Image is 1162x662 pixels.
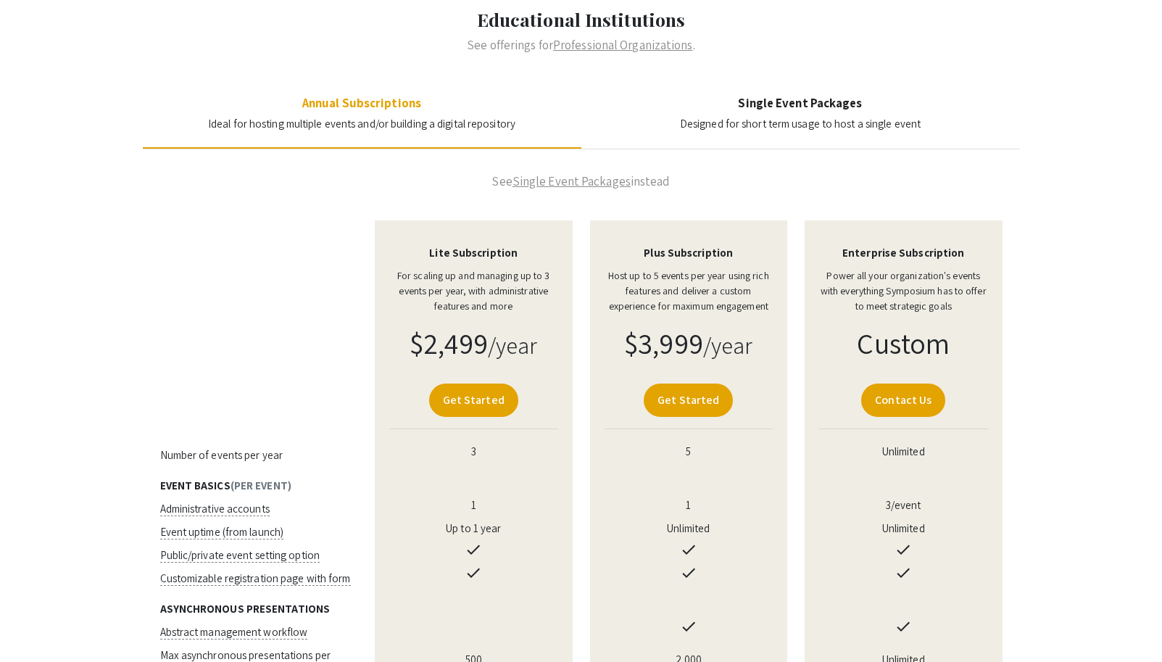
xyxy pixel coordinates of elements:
span: See offerings for . [467,37,694,53]
span: Designed for short term usage to host a single event [680,117,921,131]
a: Contact Us [861,384,945,417]
h4: Annual Subscriptions [208,96,515,110]
h4: Lite Subscription [389,247,558,260]
td: Up to 1 year [366,517,581,540]
a: Get Started [644,384,733,417]
small: /year [703,330,753,360]
span: Event uptime (from launch) [160,525,284,539]
a: Professional Organizations [553,37,693,53]
span: done [895,564,912,582]
span: Ideal for hosting multiple events and/or building a digital repository [208,117,515,131]
span: Custom [857,324,950,362]
span: done [465,541,482,558]
span: Administrative accounts [160,502,270,516]
span: Abstract management workflow [160,625,308,640]
span: done [680,618,697,635]
p: See instead [143,173,1020,191]
td: 5 [581,441,797,464]
p: Host up to 5 events per year using rich features and deliver a custom experience for maximum enga... [605,268,773,314]
span: Event Basics [160,479,231,492]
td: 1 [581,494,797,517]
h4: Single Event Packages [680,96,921,110]
p: For scaling up and managing up to 3 events per year, with administrative features and more [389,268,558,314]
span: Public/private event setting option [160,548,320,563]
h4: Plus Subscription [605,247,773,260]
span: (Per event) [231,479,291,492]
td: Unlimited [796,517,1011,540]
td: 3/event [796,494,1011,517]
span: $2,499 [410,324,488,362]
span: done [680,564,697,582]
a: Single Event Packages [512,173,631,189]
a: Get Started [429,384,518,417]
h4: Enterprise Subscription [819,247,988,260]
span: done [465,564,482,582]
td: Unlimited [581,517,797,540]
p: Power all your organization's events with everything Symposium has to offer to meet strategic goals [819,268,988,314]
span: done [895,618,912,635]
span: Asynchronous Presentations [160,602,331,616]
span: done [895,541,912,558]
td: Number of events per year [152,441,367,464]
span: $3,999 [624,324,703,362]
span: done [680,541,697,558]
td: 3 [366,441,581,464]
small: /year [488,330,538,360]
td: Unlimited [796,441,1011,464]
iframe: Chat [11,597,62,651]
td: 1 [366,494,581,517]
span: Customizable registration page with form [160,571,351,586]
